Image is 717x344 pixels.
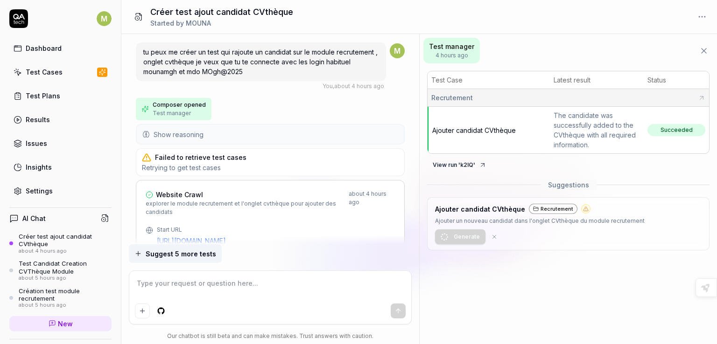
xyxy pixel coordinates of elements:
a: Insights [9,158,112,176]
a: Test Plans [9,87,112,105]
span: Suggestions [541,180,597,190]
span: Composer opened [153,101,206,109]
h3: Ajouter candidat CVthèque [435,204,525,214]
button: Generate [435,229,485,244]
div: , about 4 hours ago [323,82,384,90]
div: about 5 hours ago [19,275,112,282]
div: Insights [26,162,52,172]
div: about 4 hours ago [349,190,395,216]
button: Composer openedTest manager [136,98,211,120]
a: Settings [9,182,112,200]
div: about 4 hours ago [19,248,112,255]
div: Test Plans [26,91,60,101]
a: Results [9,110,112,129]
a: Issues [9,134,112,152]
span: Show reasoning [154,130,204,139]
th: Status [644,71,709,89]
span: tu peux me créer un test qui rajoute un candidat sur le module recrutement , onglet cvthèque je v... [143,48,378,76]
span: Recrutement [431,93,473,103]
span: M [97,11,112,26]
span: Succeeded [647,124,705,136]
div: Start URL [157,226,395,234]
span: Retrying to get test cases [142,163,246,172]
div: Création test module recrutement [19,287,112,303]
button: View run 'k2lQ' [427,158,492,172]
p: Ajouter un nouveau candidat dans l'onglet CVthèque du module recrutement [435,216,645,226]
h4: AI Chat [22,213,46,223]
div: Settings [26,186,53,196]
div: The candidate was successfully added to the CVthèque with all required information. [554,110,640,150]
a: [URL][DOMAIN_NAME] [157,236,395,246]
span: Suggest 5 more tests [146,249,216,259]
a: Dashboard [9,39,112,57]
span: Test manager [429,41,474,51]
div: Results [26,115,50,124]
div: Test Cases [26,67,63,77]
span: MOUNA [186,19,211,27]
span: You [323,83,333,89]
a: View run 'k2lQ' [427,159,492,169]
span: M [390,43,405,58]
div: Started by [150,18,293,28]
button: Suggest 5 more tests [129,244,222,263]
span: New [58,319,73,329]
div: Dashboard [26,43,62,53]
a: Création test module recrutementabout 5 hours ago [9,287,112,309]
div: Créer test ajout candidat CVthèque [19,233,112,248]
button: Test manager4 hours ago [423,38,480,63]
a: Ajouter candidat CVthèque [432,126,516,134]
button: M [97,9,112,28]
span: Generate [454,233,480,241]
span: Test manager [153,109,191,117]
div: Issues [26,138,47,148]
div: about 5 hours ago [19,302,112,309]
a: Test Cases [9,63,112,81]
a: Recrutement [529,203,577,214]
button: Show reasoning [137,125,404,144]
th: Latest result [550,71,644,89]
div: Test Candidat Creation CVThèque Module [19,260,112,275]
h1: Créer test ajout candidat CVthèque [150,6,293,18]
span: Website Crawl [156,190,203,200]
th: Test Case [428,71,550,89]
div: Our chatbot is still beta and can make mistakes. Trust answers with caution. [129,332,412,340]
a: Test Candidat Creation CVThèque Moduleabout 5 hours ago [9,260,112,281]
button: Add attachment [135,303,150,318]
a: Créer test ajout candidat CVthèqueabout 4 hours ago [9,233,112,254]
span: 4 hours ago [429,51,474,60]
a: New [9,316,112,331]
a: Website Crawl [146,190,349,200]
div: Failed to retrieve test cases [155,152,246,162]
span: explorer le module recrutement et l'onglet cvthèque pour ajouter des candidats [146,200,349,216]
